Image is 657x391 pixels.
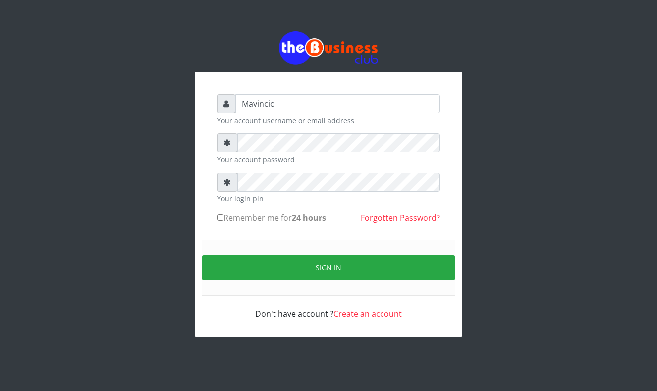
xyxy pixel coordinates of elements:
[217,296,440,320] div: Don't have account ?
[217,214,223,221] input: Remember me for24 hours
[217,115,440,126] small: Your account username or email address
[202,255,455,280] button: Sign in
[292,212,326,223] b: 24 hours
[361,212,440,223] a: Forgotten Password?
[333,308,402,319] a: Create an account
[235,94,440,113] input: Username or email address
[217,194,440,204] small: Your login pin
[217,154,440,165] small: Your account password
[217,212,326,224] label: Remember me for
